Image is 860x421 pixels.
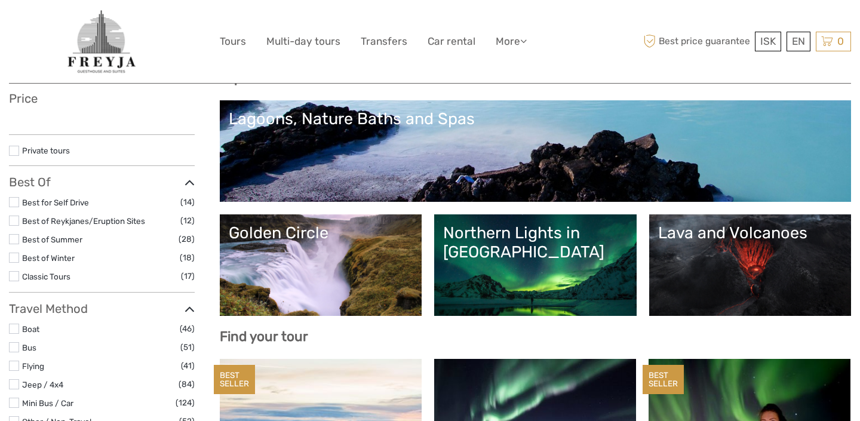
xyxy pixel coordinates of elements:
[179,232,195,246] span: (28)
[9,91,195,106] h3: Price
[643,365,684,395] div: BEST SELLER
[496,33,527,50] a: More
[641,32,752,51] span: Best price guarantee
[836,35,846,47] span: 0
[9,302,195,316] h3: Travel Method
[180,195,195,209] span: (14)
[180,251,195,265] span: (18)
[22,146,70,155] a: Private tours
[22,216,145,226] a: Best of Reykjanes/Eruption Sites
[176,396,195,410] span: (124)
[658,223,843,307] a: Lava and Volcanoes
[760,35,776,47] span: ISK
[443,223,628,307] a: Northern Lights in [GEOGRAPHIC_DATA]
[180,340,195,354] span: (51)
[181,359,195,373] span: (41)
[66,9,137,74] img: General Info:
[9,175,195,189] h3: Best Of
[22,198,89,207] a: Best for Self Drive
[787,32,810,51] div: EN
[180,214,195,228] span: (12)
[180,322,195,336] span: (46)
[428,33,475,50] a: Car rental
[22,272,70,281] a: Classic Tours
[266,33,340,50] a: Multi-day tours
[179,377,195,391] span: (84)
[229,223,413,307] a: Golden Circle
[22,398,73,408] a: Mini Bus / Car
[22,361,44,371] a: Flying
[22,343,36,352] a: Bus
[214,365,255,395] div: BEST SELLER
[229,109,843,193] a: Lagoons, Nature Baths and Spas
[22,380,63,389] a: Jeep / 4x4
[181,269,195,283] span: (17)
[443,223,628,262] div: Northern Lights in [GEOGRAPHIC_DATA]
[229,223,413,242] div: Golden Circle
[229,109,843,128] div: Lagoons, Nature Baths and Spas
[361,33,407,50] a: Transfers
[22,324,39,334] a: Boat
[220,33,246,50] a: Tours
[22,235,82,244] a: Best of Summer
[220,328,308,345] b: Find your tour
[22,253,75,263] a: Best of Winter
[658,223,843,242] div: Lava and Volcanoes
